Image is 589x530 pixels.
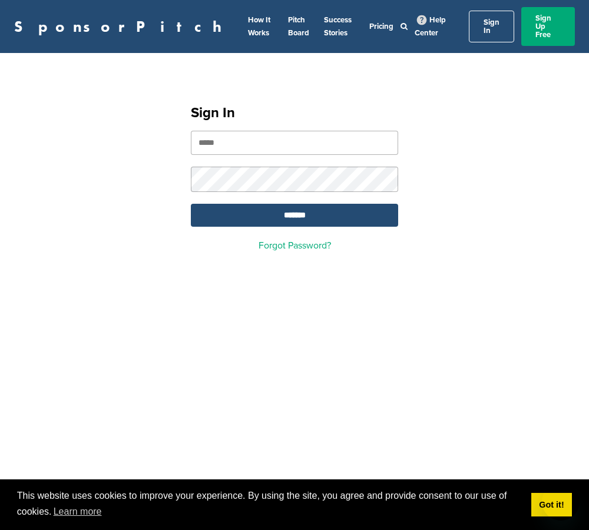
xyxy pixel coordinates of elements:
[14,19,229,34] a: SponsorPitch
[369,22,393,31] a: Pricing
[469,11,514,42] a: Sign In
[415,13,446,40] a: Help Center
[324,15,352,38] a: Success Stories
[259,240,331,251] a: Forgot Password?
[191,102,398,124] h1: Sign In
[521,7,575,46] a: Sign Up Free
[248,15,270,38] a: How It Works
[288,15,309,38] a: Pitch Board
[17,489,522,521] span: This website uses cookies to improve your experience. By using the site, you agree and provide co...
[52,503,104,521] a: learn more about cookies
[542,483,580,521] iframe: Button to launch messaging window
[531,493,572,516] a: dismiss cookie message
